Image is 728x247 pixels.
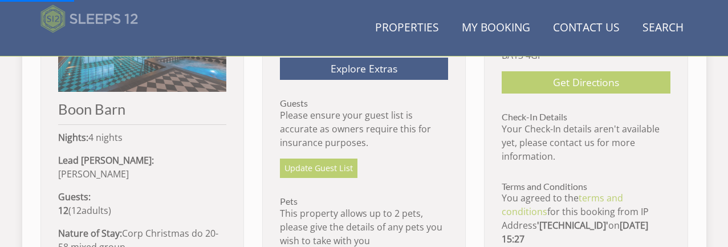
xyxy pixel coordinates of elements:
strong: '[TECHNICAL_ID]' [537,219,608,232]
strong: Nights: [58,131,88,144]
iframe: Customer reviews powered by Trustpilot [35,40,154,50]
span: [PERSON_NAME] [58,168,129,180]
h3: Terms and Conditions [502,181,670,192]
a: terms and conditions [502,192,623,218]
h3: Guests [280,98,448,108]
p: Please ensure your guest list is accurate as owners require this for insurance purposes. [280,108,448,149]
h2: Boon Barn [58,101,226,117]
strong: [DATE] 15:27 [502,219,648,245]
p: 4 nights [58,131,226,144]
img: Sleeps 12 [40,5,139,33]
p: Your Check-In details aren't available yet, please contact us for more information. [502,122,670,163]
strong: Guests: [58,191,91,203]
a: My Booking [457,15,535,41]
a: Search [638,15,688,41]
a: Contact Us [548,15,624,41]
strong: 12 [58,204,68,217]
a: Properties [371,15,444,41]
span: 12 [71,204,82,217]
h3: Pets [280,196,448,206]
span: s [104,204,108,217]
span: adult [71,204,108,217]
p: You agreed to the for this booking from IP Address on [502,191,670,246]
h3: Check-In Details [502,112,670,122]
a: Update Guest List [280,159,357,178]
span: ( ) [58,204,111,217]
a: Explore Extras [280,58,448,80]
strong: Nature of Stay: [58,227,122,240]
a: Get Directions [502,71,670,94]
strong: Lead [PERSON_NAME]: [58,154,154,167]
